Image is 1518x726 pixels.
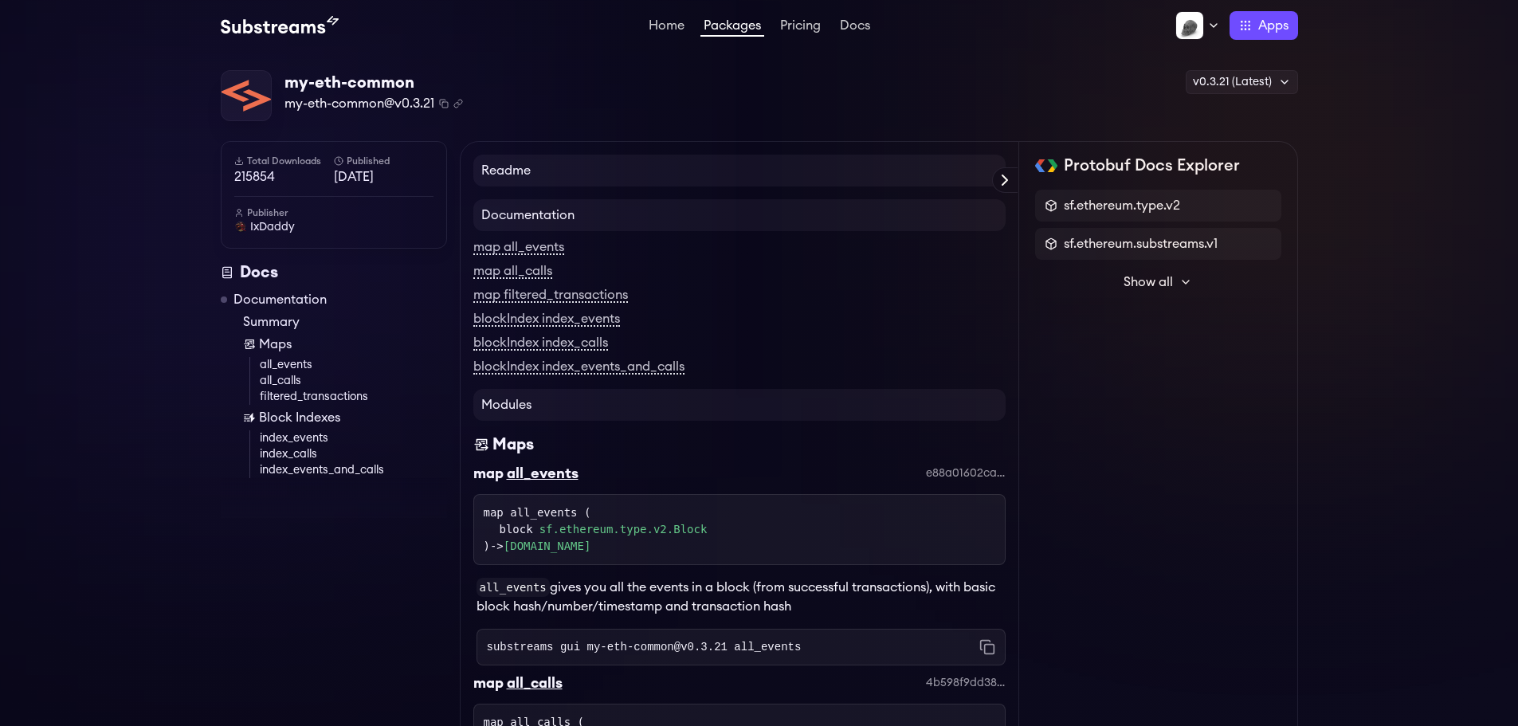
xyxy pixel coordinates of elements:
a: Packages [700,19,764,37]
a: index_calls [260,446,447,462]
span: [DATE] [334,167,433,186]
h4: Readme [473,155,1006,186]
span: sf.ethereum.substreams.v1 [1064,234,1218,253]
a: blockIndex index_calls [473,336,608,351]
a: Pricing [777,19,824,35]
a: Home [645,19,688,35]
a: Maps [243,335,447,354]
img: Protobuf [1035,159,1058,172]
code: all_events [477,578,550,597]
div: 4b598f9dd3880431288fef2a2d000b7331468654 [926,675,1006,691]
h4: Documentation [473,199,1006,231]
button: Copy package name and version [439,99,449,108]
div: map [473,672,504,694]
div: map all_events ( ) [484,504,995,555]
h2: Protobuf Docs Explorer [1064,155,1240,177]
a: [DOMAIN_NAME] [504,540,591,552]
a: map all_events [473,241,564,255]
a: index_events_and_calls [260,462,447,478]
div: my-eth-common [284,72,463,94]
img: Package Logo [222,71,271,120]
span: Show all [1124,273,1173,292]
div: e88a01602ca56b4008e4d7e0d0b995ef52c7e6e9 [926,465,1006,481]
a: Block Indexes [243,408,447,427]
a: sf.ethereum.type.v2.Block [539,521,708,538]
span: IxDaddy [250,219,295,235]
button: Show all [1035,266,1281,298]
div: all_calls [507,672,563,694]
button: Copy command to clipboard [979,639,995,655]
span: sf.ethereum.type.v2 [1064,196,1180,215]
h6: Publisher [234,206,433,219]
div: Maps [492,434,534,456]
a: Docs [837,19,873,35]
span: my-eth-common@v0.3.21 [284,94,434,113]
h6: Total Downloads [234,155,334,167]
button: Copy .spkg link to clipboard [453,99,463,108]
img: Map icon [243,338,256,351]
a: all_calls [260,373,447,389]
img: Maps icon [473,434,489,456]
h4: Modules [473,389,1006,421]
a: Summary [243,312,447,332]
a: map all_calls [473,265,552,279]
a: all_events [260,357,447,373]
img: Profile [1175,11,1204,40]
div: Docs [221,261,447,284]
div: all_events [507,462,579,485]
img: Block Index icon [243,411,256,424]
a: IxDaddy [234,219,433,235]
a: index_events [260,430,447,446]
h6: Published [334,155,433,167]
a: Documentation [233,290,327,309]
div: map [473,462,504,485]
img: Substream's logo [221,16,339,35]
p: gives you all the events in a block (from successful transactions), with basic block hash/number/... [477,578,1006,616]
img: User Avatar [234,221,247,233]
a: map filtered_transactions [473,288,628,303]
div: block [500,521,995,538]
code: substreams gui my-eth-common@v0.3.21 all_events [487,639,802,655]
span: -> [490,540,590,552]
span: Apps [1258,16,1289,35]
a: blockIndex index_events_and_calls [473,360,684,375]
div: v0.3.21 (Latest) [1186,70,1298,94]
span: 215854 [234,167,334,186]
a: filtered_transactions [260,389,447,405]
a: blockIndex index_events [473,312,620,327]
